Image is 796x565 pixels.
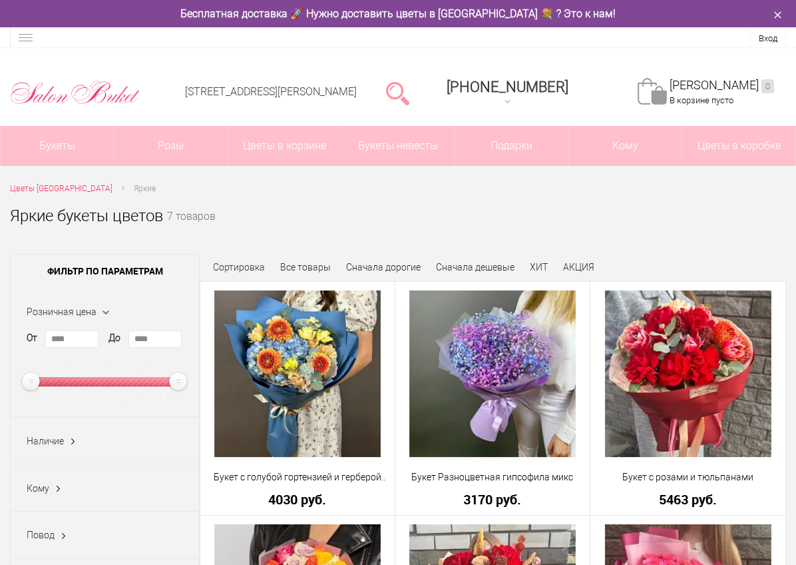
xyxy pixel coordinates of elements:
[114,126,228,166] a: Розы
[108,331,120,345] label: До
[27,306,97,317] span: Розничная цена
[599,470,777,484] a: Букет с розами и тюльпанами
[605,290,771,457] img: Букет с розами и тюльпанами
[280,262,331,273] a: Все товары
[214,290,381,457] img: Букет с голубой гортензией и герберой мини
[27,331,37,345] label: От
[27,530,55,540] span: Повод
[599,492,777,506] a: 5463 руб.
[27,436,64,446] span: Наличие
[439,74,576,112] a: [PHONE_NUMBER]
[436,262,514,273] a: Сначала дешевые
[404,470,582,484] a: Букет Разноцветная гипсофила микс
[10,204,163,228] h1: Яркие букеты цветов
[447,79,568,95] span: [PHONE_NUMBER]
[670,78,774,93] a: [PERSON_NAME]
[209,470,386,484] a: Букет с голубой гортензией и герберой мини
[404,492,582,506] a: 3170 руб.
[409,290,576,457] img: Букет Разноцветная гипсофила микс
[341,126,455,166] a: Букеты невесты
[455,126,568,166] a: Подарки
[27,483,49,494] span: Кому
[761,79,774,93] ins: 0
[682,126,795,166] a: Цветы в коробке
[209,492,386,506] a: 4030 руб.
[670,95,733,105] span: В корзине пусто
[167,212,216,244] small: 7 товаров
[10,182,112,196] a: Цветы [GEOGRAPHIC_DATA]
[10,78,140,107] img: Цветы Нижний Новгород
[134,184,156,193] span: Яркие
[185,85,357,98] a: [STREET_ADDRESS][PERSON_NAME]
[11,255,199,288] span: Фильтр по параметрам
[213,262,265,273] span: Сортировка
[10,184,112,193] span: Цветы [GEOGRAPHIC_DATA]
[569,126,682,166] span: Кому
[563,262,594,273] a: АКЦИЯ
[228,126,341,166] a: Цветы в корзине
[1,126,114,166] a: Букеты
[759,33,777,43] a: Вход
[346,262,421,273] a: Сначала дорогие
[530,262,548,273] a: ХИТ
